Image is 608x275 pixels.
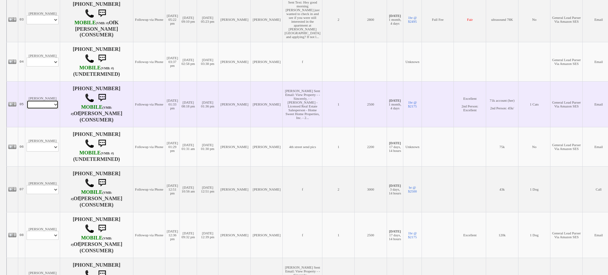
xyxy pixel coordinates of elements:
[61,216,131,254] h4: [PHONE_NUMBER] Of (CONSUMER)
[79,241,122,247] b: [PERSON_NAME]
[197,42,218,81] td: [DATE] 03:38 pm
[355,166,387,212] td: 3000
[71,191,112,201] font: (VMB: #)
[486,212,518,258] td: 120k
[133,42,165,81] td: Followup via Phone
[165,166,179,212] td: [DATE] 12:51 pm
[389,184,401,187] b: [DATE]
[85,224,94,233] img: call.png
[79,111,122,116] b: [PERSON_NAME]
[179,166,197,212] td: [DATE] 10:56 am
[355,212,387,258] td: 2500
[85,54,94,63] img: call.png
[250,166,283,212] td: [PERSON_NAME]
[165,81,179,127] td: [DATE] 01:33 pm
[197,127,218,166] td: [DATE] 01:30 pm
[322,166,355,212] td: 2
[250,212,283,258] td: [PERSON_NAME]
[387,212,403,258] td: 17 days, 14 hours
[387,81,403,127] td: 1 month, 4 days
[197,166,218,212] td: [DATE] 12:51 pm
[454,212,486,258] td: Excellent
[18,127,25,166] td: 06
[518,81,550,127] td: 1 Cats
[81,104,102,110] font: MOBILE
[518,212,550,258] td: 1 Dog
[218,127,251,166] td: [PERSON_NAME]
[283,42,322,81] td: f
[96,177,108,189] img: sms.png
[550,42,583,81] td: General Lead Parser Via Amazon SES
[389,14,401,18] b: [DATE]
[179,81,197,127] td: [DATE] 08:18 pm
[322,81,355,127] td: 1
[25,212,60,258] td: [PERSON_NAME]
[389,141,401,145] b: [DATE]
[79,65,114,71] b: AT&T Wireless
[197,212,218,258] td: [DATE] 12:39 pm
[75,20,109,26] b: AT&T Wireless
[250,81,283,127] td: [PERSON_NAME]
[550,212,583,258] td: General Lead Parser Via Amazon SES
[25,81,60,127] td: [PERSON_NAME]
[101,67,114,70] font: (VMB: #)
[283,81,322,127] td: [PERSON_NAME] Sent Email: View Property - - Sincerely, - - [PERSON_NAME] - Licensed Real Estate S...
[550,127,583,166] td: General Lead Parser Via Amazon SES
[96,91,108,104] img: sms.png
[18,42,25,81] td: 04
[79,65,101,71] font: MOBILE
[81,189,102,195] font: MOBILE
[408,231,417,239] a: 1br @ $2175
[408,16,417,23] a: 1br @ $2495
[486,127,518,166] td: 75k
[18,166,25,212] td: 07
[408,185,417,193] a: br @ $2500
[408,100,417,108] a: 1br @ $2175
[18,212,25,258] td: 08
[283,212,322,258] td: f
[71,235,112,247] b: T-Mobile USA, Inc.
[85,139,94,148] img: call.png
[96,137,108,150] img: sms.png
[518,166,550,212] td: 1 Dog
[85,9,94,18] img: call.png
[218,166,251,212] td: [PERSON_NAME]
[133,166,165,212] td: Followup via Phone
[322,127,355,166] td: 1
[25,127,60,166] td: [PERSON_NAME]
[61,86,131,123] h4: [PHONE_NUMBER] Of (CONSUMER)
[71,237,112,247] font: (VMB: #)
[79,196,122,201] b: [PERSON_NAME]
[389,98,401,102] b: [DATE]
[165,212,179,258] td: [DATE] 12:36 pm
[75,20,96,26] font: MOBILE
[101,152,114,155] font: (VMB: #)
[355,81,387,127] td: 2500
[197,81,218,127] td: [DATE] 01:36 pm
[355,127,387,166] td: 2200
[61,1,131,38] h4: [PHONE_NUMBER] Of (CONSUMER)
[218,81,251,127] td: [PERSON_NAME]
[283,166,322,212] td: f
[387,166,403,212] td: 3 days, 14 hours
[218,212,251,258] td: [PERSON_NAME]
[179,42,197,81] td: [DATE] 02:58 pm
[81,235,102,241] font: MOBILE
[61,171,131,208] h4: [PHONE_NUMBER] Of (CONSUMER)
[79,150,114,156] b: T-Mobile USA, Inc. (form. Metro PCS, Inc.)
[96,222,108,235] img: sms.png
[165,127,179,166] td: [DATE] 01:29 pm
[454,81,486,127] td: Excellent 2nd Person: Excellent
[403,127,422,166] td: Unknown
[96,7,108,20] img: sms.png
[389,229,401,233] b: [DATE]
[61,131,131,162] h4: [PHONE_NUMBER] (UNDETERMINED)
[283,127,322,166] td: 4th street send pics
[18,81,25,127] td: 05
[387,127,403,166] td: 17 days, 14 hours
[133,81,165,127] td: Followup via Phone
[133,212,165,258] td: Followup via Phone
[85,178,94,188] img: call.png
[85,93,94,103] img: call.png
[165,42,179,81] td: [DATE] 03:37 pm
